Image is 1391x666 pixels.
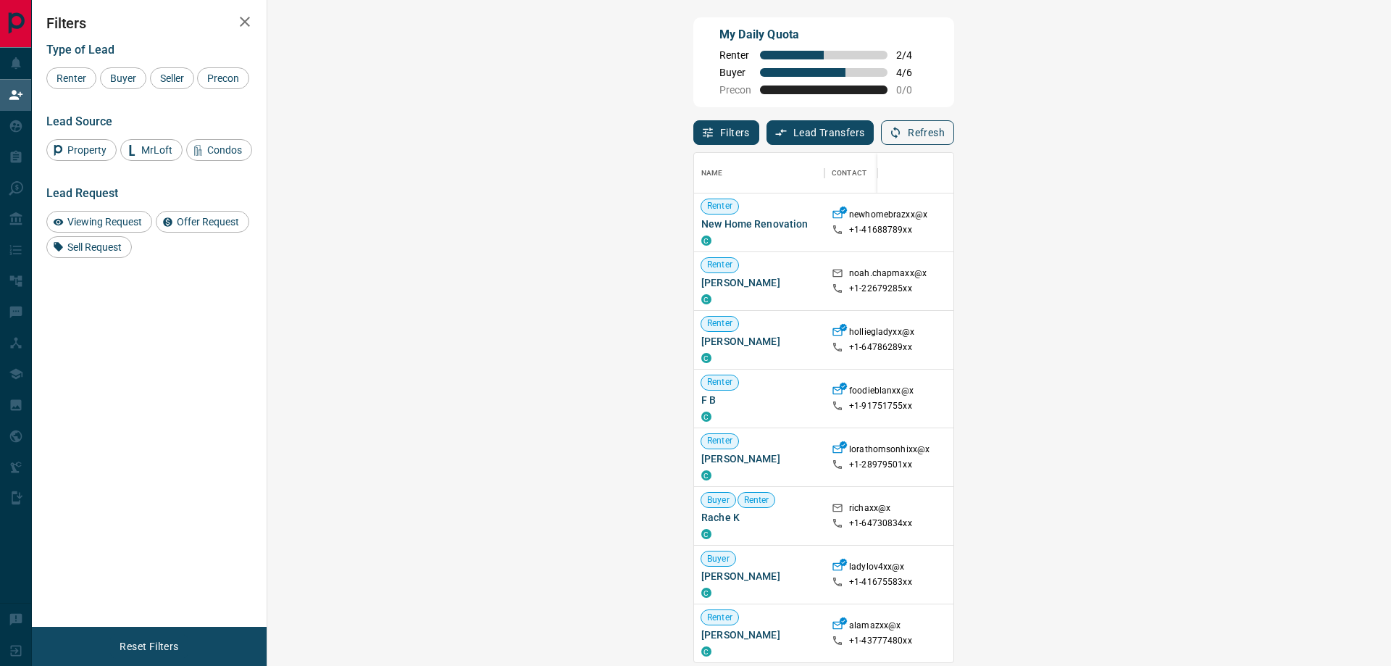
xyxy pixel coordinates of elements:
button: Filters [693,120,759,145]
p: lorathomsonhixx@x [849,444,930,459]
div: condos.ca [701,294,711,304]
div: MrLoft [120,139,183,161]
span: Rache K [701,510,817,525]
span: [PERSON_NAME] [701,451,817,466]
span: Buyer [105,72,141,84]
p: noah.chapmaxx@x [849,267,927,283]
span: MrLoft [136,144,177,156]
p: +1- 41675583xx [849,576,912,588]
div: condos.ca [701,412,711,422]
h2: Filters [46,14,252,32]
span: Renter [701,376,738,388]
span: Renter [738,494,775,507]
div: Viewing Request [46,211,152,233]
span: Renter [701,612,738,624]
div: Offer Request [156,211,249,233]
p: ladylov4xx@x [849,561,905,576]
div: Seller [150,67,194,89]
span: Buyer [719,67,751,78]
span: Sell Request [62,241,127,253]
span: Renter [701,435,738,447]
span: Precon [719,84,751,96]
div: Name [694,153,824,193]
div: condos.ca [701,353,711,363]
span: Lead Request [46,186,118,200]
span: Seller [155,72,189,84]
span: Renter [701,317,738,330]
div: Contact [832,153,866,193]
p: +1- 43777480xx [849,635,912,647]
p: +1- 64730834xx [849,517,912,530]
div: condos.ca [701,529,711,539]
span: [PERSON_NAME] [701,334,817,349]
p: +1- 64786289xx [849,341,912,354]
div: Precon [197,67,249,89]
div: condos.ca [701,588,711,598]
span: 4 / 6 [896,67,928,78]
div: condos.ca [701,470,711,480]
span: Renter [701,200,738,212]
span: Property [62,144,112,156]
span: Renter [51,72,91,84]
p: +1- 28979501xx [849,459,912,471]
span: New Home Renovation [701,217,817,231]
p: alamazxx@x [849,620,901,635]
span: 0 / 0 [896,84,928,96]
div: Name [701,153,723,193]
span: Offer Request [172,216,244,228]
p: foodieblanxx@x [849,385,914,400]
p: +1- 91751755xx [849,400,912,412]
span: [PERSON_NAME] [701,569,817,583]
span: [PERSON_NAME] [701,628,817,642]
p: +1- 22679285xx [849,283,912,295]
span: Renter [719,49,751,61]
button: Reset Filters [110,634,188,659]
div: condos.ca [701,236,711,246]
span: Viewing Request [62,216,147,228]
div: Buyer [100,67,146,89]
span: Renter [701,259,738,271]
div: Sell Request [46,236,132,258]
button: Refresh [881,120,954,145]
div: Property [46,139,117,161]
p: My Daily Quota [719,26,928,43]
span: F B [701,393,817,407]
span: Lead Source [46,115,112,128]
p: holliegladyxx@x [849,326,914,341]
p: newhomebrazxx@x [849,209,927,224]
div: condos.ca [701,646,711,657]
span: Precon [202,72,244,84]
div: Renter [46,67,96,89]
span: Condos [202,144,247,156]
span: Buyer [701,553,735,565]
span: Buyer [701,494,735,507]
span: [PERSON_NAME] [701,275,817,290]
span: 2 / 4 [896,49,928,61]
button: Lead Transfers [766,120,874,145]
div: Condos [186,139,252,161]
span: Type of Lead [46,43,114,57]
p: richaxx@x [849,502,890,517]
p: +1- 41688789xx [849,224,912,236]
